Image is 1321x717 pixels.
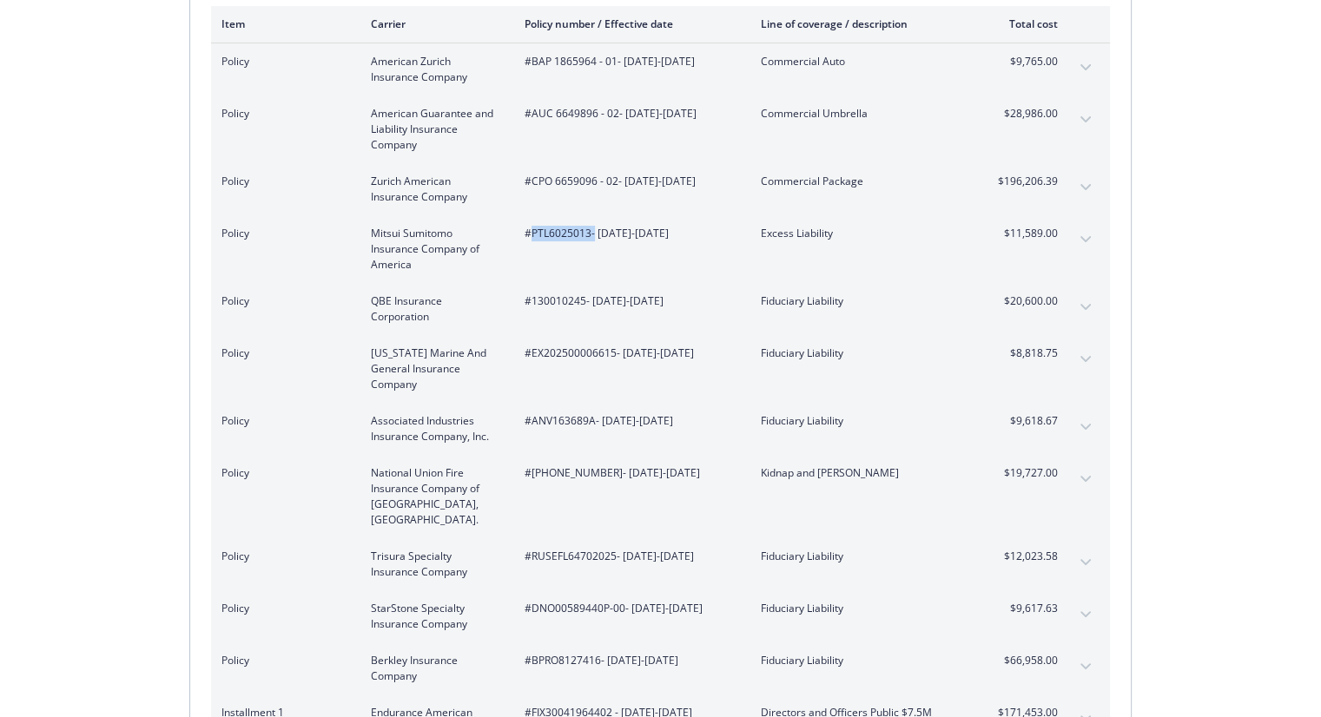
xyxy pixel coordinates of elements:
div: PolicyBerkley Insurance Company#BPRO8127416- [DATE]-[DATE]Fiduciary Liability$66,958.00expand con... [211,642,1110,694]
button: expand content [1072,106,1100,134]
button: expand content [1072,601,1100,628]
span: #BAP 1865964 - 01 - [DATE]-[DATE] [525,54,733,69]
span: Fiduciary Liability [761,293,965,309]
span: Kidnap and [PERSON_NAME] [761,465,965,481]
span: Policy [221,293,343,309]
span: Excess Liability [761,226,965,241]
span: Policy [221,345,343,361]
span: QBE Insurance Corporation [371,293,497,325]
div: PolicyAmerican Zurich Insurance Company#BAP 1865964 - 01- [DATE]-[DATE]Commercial Auto$9,765.00ex... [211,43,1110,95]
div: Total cost [993,16,1058,31]
span: National Union Fire Insurance Company of [GEOGRAPHIC_DATA], [GEOGRAPHIC_DATA]. [371,465,497,528]
span: American Zurich Insurance Company [371,54,497,85]
span: Mitsui Sumitomo Insurance Company of America [371,226,497,273]
span: $28,986.00 [993,106,1058,122]
span: Fiduciary Liability [761,653,965,668]
span: #[PHONE_NUMBER] - [DATE]-[DATE] [525,465,733,481]
span: Fiduciary Liability [761,549,965,564]
span: $196,206.39 [993,174,1058,189]
span: Zurich American Insurance Company [371,174,497,205]
span: Commercial Package [761,174,965,189]
span: #ANV163689A - [DATE]-[DATE] [525,413,733,429]
span: Policy [221,465,343,481]
button: expand content [1072,54,1100,82]
span: Berkley Insurance Company [371,653,497,684]
span: $8,818.75 [993,345,1058,361]
span: Associated Industries Insurance Company, Inc. [371,413,497,444]
span: Policy [221,54,343,69]
span: Fiduciary Liability [761,413,965,429]
button: expand content [1072,549,1100,576]
span: Policy [221,601,343,616]
span: Commercial Umbrella [761,106,965,122]
div: Line of coverage / description [761,16,965,31]
button: expand content [1072,174,1100,201]
span: Policy [221,549,343,564]
button: expand content [1072,413,1100,441]
div: Item [221,16,343,31]
button: expand content [1072,293,1100,321]
button: expand content [1072,345,1100,373]
div: PolicyStarStone Specialty Insurance Company#DNO00589440P-00- [DATE]-[DATE]Fiduciary Liability$9,6... [211,590,1110,642]
span: Fiduciary Liability [761,345,965,361]
span: $19,727.00 [993,465,1058,481]
button: expand content [1072,653,1100,681]
span: $9,765.00 [993,54,1058,69]
span: #DNO00589440P-00 - [DATE]-[DATE] [525,601,733,616]
div: PolicyAmerican Guarantee and Liability Insurance Company#AUC 6649896 - 02- [DATE]-[DATE]Commercia... [211,95,1110,163]
span: StarStone Specialty Insurance Company [371,601,497,632]
button: expand content [1072,226,1100,253]
span: Policy [221,174,343,189]
span: Fiduciary Liability [761,601,965,616]
span: Trisura Specialty Insurance Company [371,549,497,580]
div: PolicyZurich American Insurance Company#CPO 6659096 - 02- [DATE]-[DATE]Commercial Package$196,206... [211,163,1110,215]
span: American Guarantee and Liability Insurance Company [371,106,497,153]
span: $11,589.00 [993,226,1058,241]
span: $12,023.58 [993,549,1058,564]
div: PolicyTrisura Specialty Insurance Company#RUSEFL64702025- [DATE]-[DATE]Fiduciary Liability$12,023... [211,538,1110,590]
div: PolicyMitsui Sumitomo Insurance Company of America#PTL6025013- [DATE]-[DATE]Excess Liability$11,5... [211,215,1110,283]
span: #AUC 6649896 - 02 - [DATE]-[DATE] [525,106,733,122]
span: Policy [221,226,343,241]
div: PolicyQBE Insurance Corporation#130010245- [DATE]-[DATE]Fiduciary Liability$20,600.00expand content [211,283,1110,335]
span: $9,618.67 [993,413,1058,429]
button: expand content [1072,465,1100,493]
div: PolicyAssociated Industries Insurance Company, Inc.#ANV163689A- [DATE]-[DATE]Fiduciary Liability$... [211,403,1110,455]
span: Commercial Auto [761,54,965,69]
div: Carrier [371,16,497,31]
span: $20,600.00 [993,293,1058,309]
span: #RUSEFL64702025 - [DATE]-[DATE] [525,549,733,564]
div: Policy number / Effective date [525,16,733,31]
span: [US_STATE] Marine And General Insurance Company [371,345,497,392]
div: Policy[US_STATE] Marine And General Insurance Company#EX202500006615- [DATE]-[DATE]Fiduciary Liab... [211,335,1110,403]
span: #PTL6025013 - [DATE]-[DATE] [525,226,733,241]
span: $9,617.63 [993,601,1058,616]
span: #EX202500006615 - [DATE]-[DATE] [525,345,733,361]
span: #CPO 6659096 - 02 - [DATE]-[DATE] [525,174,733,189]
span: #BPRO8127416 - [DATE]-[DATE] [525,653,733,668]
div: PolicyNational Union Fire Insurance Company of [GEOGRAPHIC_DATA], [GEOGRAPHIC_DATA].#[PHONE_NUMBE... [211,455,1110,538]
span: Policy [221,106,343,122]
span: Policy [221,413,343,429]
span: #130010245 - [DATE]-[DATE] [525,293,733,309]
span: $66,958.00 [993,653,1058,668]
